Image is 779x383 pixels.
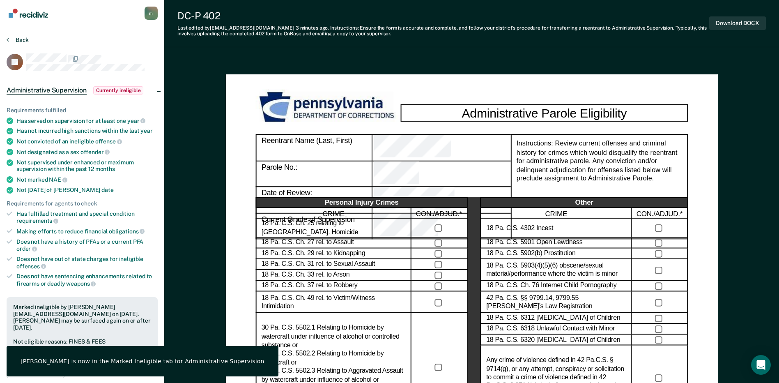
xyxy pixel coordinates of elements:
[372,187,511,213] div: Date of Review:
[93,86,144,95] span: Currently ineligible
[255,161,372,187] div: Parole No.:
[7,107,158,114] div: Requirements fulfilled
[372,161,511,187] div: Parole No.:
[486,325,615,334] label: 18 Pa. C.S. 6318 Unlawful Contact with Minor
[510,134,688,239] div: Instructions: Review current offenses and criminal history for crimes which would disqualify the ...
[16,238,158,252] div: Does not have a history of PFAs or a current PFA order
[101,187,113,193] span: date
[16,138,158,145] div: Not convicted of an ineligible
[140,127,152,134] span: year
[400,104,688,122] div: Administrative Parole Eligibility
[109,228,145,235] span: obligations
[261,294,405,311] label: 18 Pa. C.S. Ch. 49 rel. to Victim/Witness Intimidation
[145,7,158,20] button: Profile dropdown button
[255,197,467,208] div: Personal Injury Crimes
[16,217,58,224] span: requirements
[145,7,158,20] div: m
[16,176,158,183] div: Not marked
[255,134,372,161] div: Reentrant Name (Last, First)
[255,208,411,219] div: CRIME
[9,9,48,18] img: Recidiviz
[13,304,151,331] div: Marked ineligible by [PERSON_NAME][EMAIL_ADDRESS][DOMAIN_NAME] on [DATE]. [PERSON_NAME] may be su...
[261,271,349,279] label: 18 Pa. C.S. Ch. 33 rel. to Arson
[709,16,766,30] button: Download DOCX
[16,148,158,156] div: Not designated as a sex
[16,159,158,173] div: Not supervised under enhanced or maximum supervision within the past 12
[255,89,400,126] img: PDOC Logo
[16,256,158,270] div: Does not have out of state charges for ineligible
[486,314,620,323] label: 18 Pa. C.S. 6312 [MEDICAL_DATA] of Children
[751,355,771,375] div: Open Intercom Messenger
[261,249,365,258] label: 18 Pa. C.S. Ch. 29 rel. to Kidnapping
[7,200,158,207] div: Requirements for agents to check
[16,228,158,235] div: Making efforts to reduce financial
[486,239,582,247] label: 18 Pa. C.S. 5901 Open Lewdness
[95,166,115,172] span: months
[632,208,688,219] div: CON./ADJUD.*
[486,249,576,258] label: 18 Pa. C.S. 5902(b) Prostitution
[16,210,158,224] div: Has fulfilled treatment and special condition
[486,224,553,233] label: 18 Pa. C.S. 4302 Incest
[16,187,158,194] div: Not [DATE] of [PERSON_NAME]
[7,36,29,44] button: Back
[296,25,328,31] span: 3 minutes ago
[480,208,632,219] div: CRIME
[7,86,87,95] span: Administrative Supervision
[16,273,158,287] div: Does not have sentencing enhancements related to firearms or deadly
[80,149,110,155] span: offender
[486,294,626,311] label: 42 Pa. C.S. §§ 9799.14, 9799.55 [PERSON_NAME]’s Law Registration
[261,260,375,269] label: 18 Pa. C.S. Ch. 31 rel. to Sexual Assault
[486,336,620,344] label: 18 Pa. C.S. 6320 [MEDICAL_DATA] of Children
[16,127,158,134] div: Has not incurred high sanctions within the last
[49,176,67,183] span: NAE
[66,280,96,287] span: weapons
[255,187,372,213] div: Date of Review:
[95,138,122,145] span: offense
[177,25,709,37] div: Last edited by [EMAIL_ADDRESS][DOMAIN_NAME] . Instructions: Ensure the form is accurate and compl...
[21,358,264,365] div: [PERSON_NAME] is now in the Marked Ineligible tab for Administrative Supervision
[372,134,511,161] div: Reentrant Name (Last, First)
[16,117,158,125] div: Has served on supervision for at least one
[177,10,709,22] div: DC-P 402
[16,263,46,270] span: offenses
[411,208,467,219] div: CON./ADJUD.*
[261,219,405,237] label: 18 Pa. C.S. Ch. 25 relating to [GEOGRAPHIC_DATA]. Homicide
[486,261,626,279] label: 18 Pa. C.S. 5903(4)(5)(6) obscene/sexual material/performance where the victim is minor
[13,338,151,345] div: Not eligible reasons: FINES & FEES
[261,239,354,247] label: 18 Pa. C.S. Ch. 27 rel. to Assault
[261,282,357,291] label: 18 Pa. C.S. Ch. 37 rel. to Robbery
[127,118,145,124] span: year
[486,282,616,291] label: 18 Pa. C.S. Ch. 76 Internet Child Pornography
[480,197,688,208] div: Other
